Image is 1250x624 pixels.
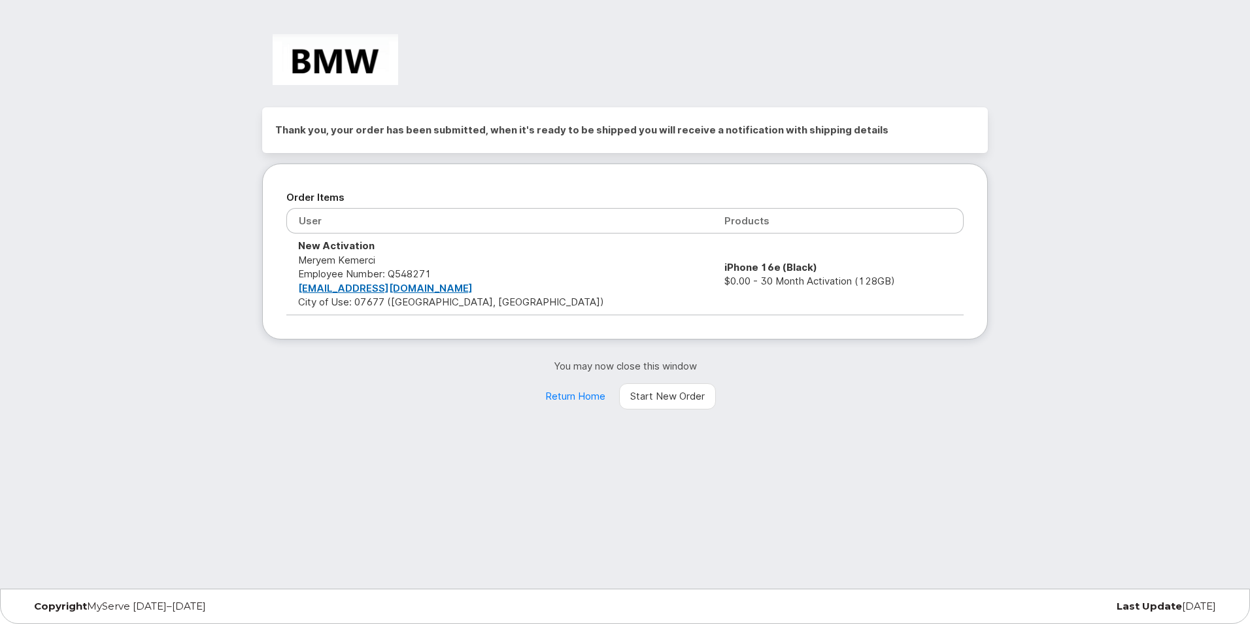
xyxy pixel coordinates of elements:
[713,234,964,315] td: $0.00 - 30 Month Activation (128GB)
[24,601,425,612] div: MyServe [DATE]–[DATE]
[262,359,988,373] p: You may now close this window
[1117,600,1182,612] strong: Last Update
[534,383,617,409] a: Return Home
[713,208,964,234] th: Products
[825,601,1226,612] div: [DATE]
[298,282,473,294] a: [EMAIL_ADDRESS][DOMAIN_NAME]
[273,34,398,85] img: BMW Manufacturing Co LLC
[286,208,713,234] th: User
[724,261,817,273] strong: iPhone 16e (Black)
[286,188,964,207] h2: Order Items
[34,600,87,612] strong: Copyright
[619,383,716,409] a: Start New Order
[298,268,431,280] span: Employee Number: Q548271
[298,239,375,252] strong: New Activation
[286,234,713,315] td: Meryem Kemerci City of Use: 07677 ([GEOGRAPHIC_DATA], [GEOGRAPHIC_DATA])
[275,120,975,140] h2: Thank you, your order has been submitted, when it's ready to be shipped you will receive a notifi...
